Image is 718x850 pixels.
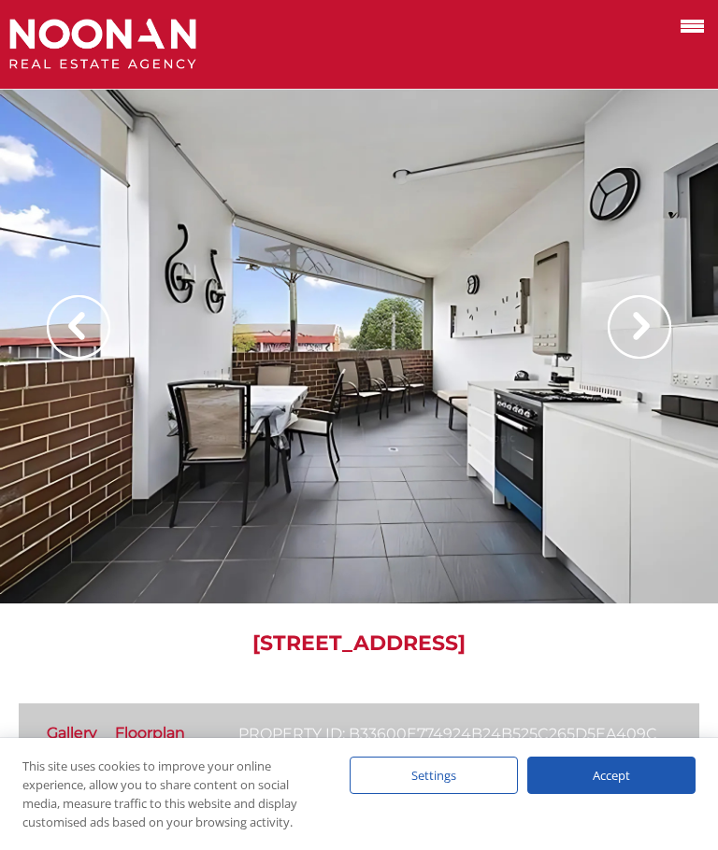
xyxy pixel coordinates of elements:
[47,295,110,359] img: Arrow slider
[22,757,312,831] div: This site uses cookies to improve your online experience, allow you to share content on social me...
[350,757,518,794] div: Settings
[527,757,696,794] div: Accept
[608,295,671,359] img: Arrow slider
[238,722,657,745] p: Property ID: b33600e774924b24b525c265d5ea409c
[115,724,185,742] a: Floorplan
[9,19,196,70] img: Noonan Real Estate Agency
[19,631,699,656] h1: [STREET_ADDRESS]
[47,724,97,742] a: Gallery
